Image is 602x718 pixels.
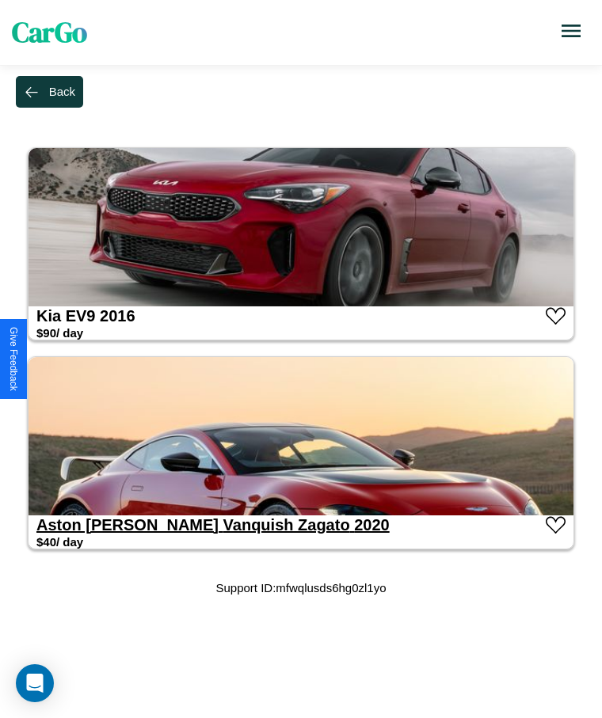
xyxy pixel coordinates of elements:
div: Open Intercom Messenger [16,664,54,702]
div: Back [49,85,75,98]
span: CarGo [12,13,87,51]
h3: $ 40 / day [36,535,83,549]
p: Support ID: mfwqlusds6hg0zl1yo [215,577,386,598]
a: Kia EV9 2016 [36,307,135,325]
h3: $ 90 / day [36,326,83,340]
button: Back [16,76,83,108]
div: Give Feedback [8,327,19,391]
a: Aston [PERSON_NAME] Vanquish Zagato 2020 [36,516,390,534]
